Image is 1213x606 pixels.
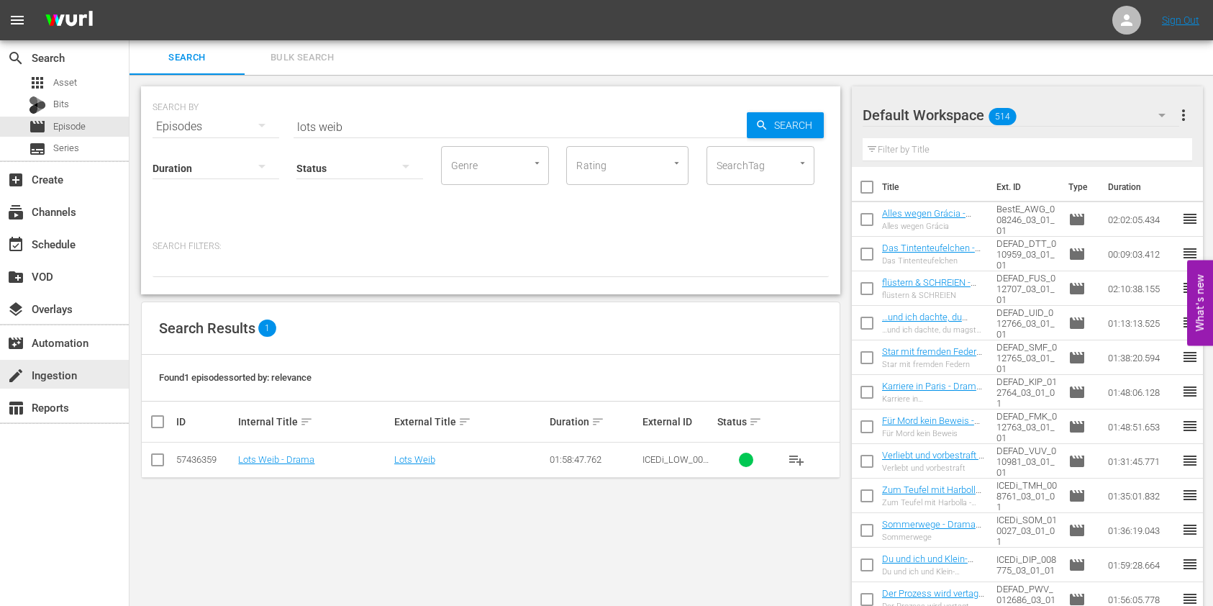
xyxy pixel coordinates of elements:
img: ans4CAIJ8jUAAAAAAAAAAAAAAAAAAAAAAAAgQb4GAAAAAAAAAAAAAAAAAAAAAAAAJMjXAAAAAAAAAAAAAAAAAAAAAAAAgAT5G... [35,4,104,37]
td: 01:13:13.525 [1102,306,1181,340]
span: Episode [1068,418,1086,435]
span: Found 1 episodes sorted by: relevance [159,372,312,383]
div: Alles wegen Grácia [882,222,985,231]
span: reorder [1181,279,1199,297]
span: Episode [1068,280,1086,297]
a: Das Tintenteufelchen - Kids & Family, Trickfilm [882,243,981,264]
span: Episode [29,118,46,135]
span: Schedule [7,236,24,253]
span: Search [138,50,236,66]
span: Search Results [159,320,255,337]
a: Lots Weib - Drama [238,454,314,465]
div: Verliebt und vorbestraft [882,463,985,473]
span: sort [591,415,604,428]
span: Episode [53,119,86,134]
a: Zum Teufel mit Harbolla - Drama [882,484,981,506]
div: 01:58:47.762 [550,454,639,465]
span: Asset [29,74,46,91]
span: reorder [1181,383,1199,400]
p: Search Filters: [153,240,829,253]
div: Default Workspace [863,95,1179,135]
td: DEFAD_DTT_010959_03_01_01 [991,237,1063,271]
span: menu [9,12,26,29]
button: Open [796,156,809,170]
td: BestE_AWG_008246_03_01_01 [991,202,1063,237]
td: DEFAD_VUV_010981_03_01_01 [991,444,1063,479]
td: DEFAD_SMF_012765_03_01_01 [991,340,1063,375]
span: Series [53,141,79,155]
a: Du und ich und Klein-Paris - Drama [882,553,973,575]
span: Reports [7,399,24,417]
td: 01:35:01.832 [1102,479,1181,513]
span: 514 [989,101,1016,132]
span: reorder [1181,521,1199,538]
span: Search [768,112,824,138]
span: playlist_add [788,451,805,469]
span: Overlays [7,301,24,318]
span: reorder [1181,556,1199,573]
div: Karriere in [GEOGRAPHIC_DATA] [882,394,985,404]
span: Ingestion [7,367,24,384]
span: Series [29,140,46,158]
a: Sign Out [1162,14,1199,26]
div: flüstern & SCHREIEN [882,291,985,300]
span: reorder [1181,452,1199,469]
td: 01:38:20.594 [1102,340,1181,375]
a: Alles wegen Grácia - Drama, Romance [882,208,971,230]
div: ID [176,416,234,428]
button: Open [530,156,544,170]
span: Bits [53,97,69,112]
span: reorder [1181,314,1199,331]
th: Ext. ID [988,167,1060,207]
div: External Title [394,413,545,430]
div: Status [717,413,775,430]
span: Create [7,171,24,189]
span: Asset [53,76,77,90]
div: …und ich dachte, du magst mich [882,325,985,335]
td: DEFAD_FUS_012707_03_01_01 [991,271,1063,306]
span: reorder [1181,348,1199,366]
span: Episode [1068,245,1086,263]
td: 02:10:38.155 [1102,271,1181,306]
div: Internal Title [238,413,389,430]
button: more_vert [1175,98,1192,132]
div: Bits [29,96,46,114]
th: Title [882,167,988,207]
a: Für Mord kein Beweis - Drama / Krimi [882,415,980,437]
span: sort [458,415,471,428]
span: Search [7,50,24,67]
span: Episode [1068,453,1086,470]
a: Star mit fremden Federn - Drama, Comedy sw [882,346,982,368]
td: DEFAD_KIP_012764_03_01_01 [991,375,1063,410]
td: DEFAD_FMK_012763_03_01_01 [991,410,1063,444]
div: External ID [642,416,713,428]
th: Type [1060,167,1099,207]
td: 01:48:51.653 [1102,410,1181,444]
th: Duration [1099,167,1186,207]
div: Star mit fremden Federn [882,360,985,369]
span: reorder [1181,487,1199,504]
td: 00:09:03.412 [1102,237,1181,271]
span: Channels [7,204,24,221]
span: Episode [1068,556,1086,574]
td: 01:36:19.043 [1102,513,1181,548]
div: Episodes [153,107,279,147]
span: Automation [7,335,24,352]
span: reorder [1181,210,1199,227]
td: ICEDi_TMH_008761_03_01_01 [991,479,1063,513]
span: sort [300,415,313,428]
span: VOD [7,268,24,286]
td: 02:02:05.434 [1102,202,1181,237]
span: more_vert [1175,107,1192,124]
a: …und ich dachte, du magst mich - Drama [882,312,968,333]
a: Sommerwege - Drama sw [882,519,981,541]
button: playlist_add [779,443,814,477]
span: sort [749,415,762,428]
span: Episode [1068,349,1086,366]
span: 1 [258,320,276,337]
td: 01:48:06.128 [1102,375,1181,410]
td: ICEDi_DIP_008775_03_01_01 [991,548,1063,582]
span: Episode [1068,522,1086,539]
button: Open Feedback Widget [1187,261,1213,346]
a: Lots Weib [394,454,435,465]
